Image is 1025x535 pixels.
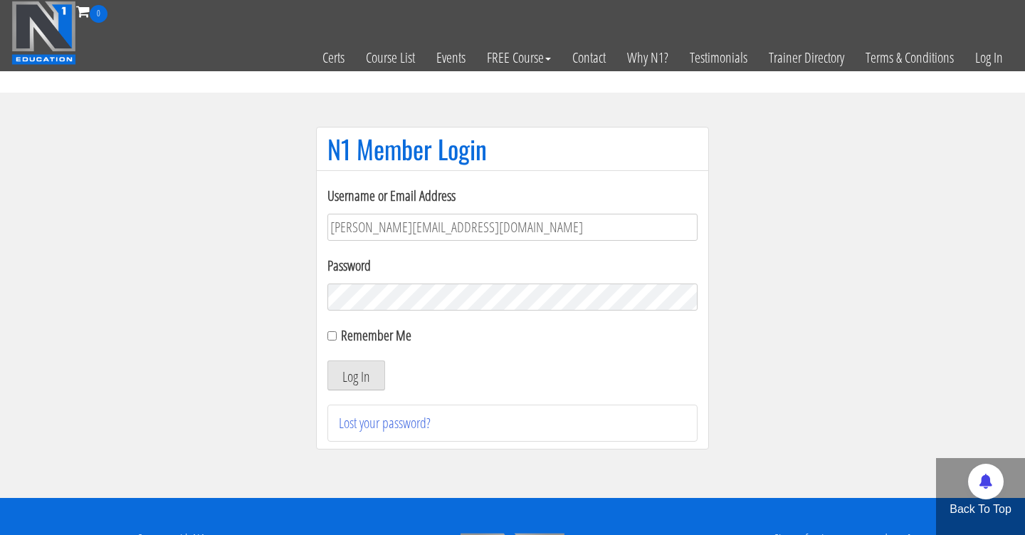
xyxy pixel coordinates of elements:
a: Testimonials [679,23,758,93]
button: Log In [327,360,385,390]
a: Trainer Directory [758,23,855,93]
a: 0 [76,1,107,21]
a: Certs [312,23,355,93]
a: Terms & Conditions [855,23,964,93]
a: Log In [964,23,1014,93]
label: Remember Me [341,326,411,345]
a: FREE Course [476,23,562,93]
label: Password [327,255,698,276]
p: Back To Top [936,501,1025,518]
span: 0 [90,5,107,23]
a: Contact [562,23,616,93]
label: Username or Email Address [327,185,698,207]
h1: N1 Member Login [327,135,698,163]
a: Lost your password? [339,413,431,432]
a: Why N1? [616,23,679,93]
img: n1-education [11,1,76,65]
a: Events [426,23,476,93]
a: Course List [355,23,426,93]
